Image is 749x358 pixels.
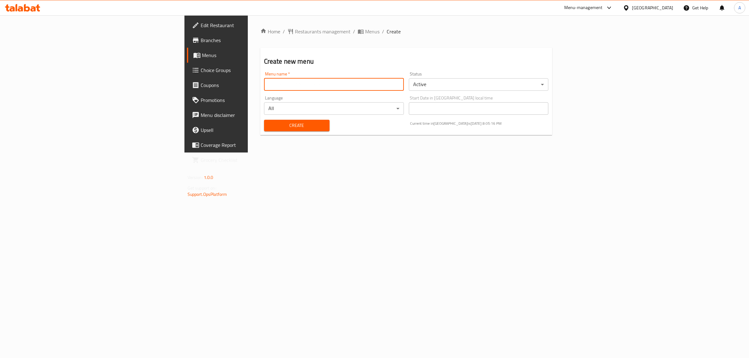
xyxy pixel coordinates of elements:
[201,81,305,89] span: Coupons
[358,28,379,35] a: Menus
[187,93,310,108] a: Promotions
[738,4,741,11] span: A
[188,190,227,198] a: Support.OpsPlatform
[201,141,305,149] span: Coverage Report
[269,122,325,129] span: Create
[187,18,310,33] a: Edit Restaurant
[201,156,305,164] span: Grocery Checklist
[264,102,404,115] div: All
[387,28,401,35] span: Create
[187,138,310,152] a: Coverage Report
[201,96,305,104] span: Promotions
[187,63,310,78] a: Choice Groups
[201,66,305,74] span: Choice Groups
[201,126,305,134] span: Upsell
[187,123,310,138] a: Upsell
[260,28,552,35] nav: breadcrumb
[409,78,549,91] div: Active
[564,4,603,12] div: Menu-management
[264,120,330,131] button: Create
[187,152,310,167] a: Grocery Checklist
[188,173,203,181] span: Version:
[295,28,350,35] span: Restaurants management
[201,22,305,29] span: Edit Restaurant
[382,28,384,35] li: /
[201,36,305,44] span: Branches
[187,108,310,123] a: Menu disclaimer
[201,111,305,119] span: Menu disclaimer
[264,57,549,66] h2: Create new menu
[287,28,350,35] a: Restaurants management
[264,78,404,91] input: Please enter Menu name
[353,28,355,35] li: /
[187,33,310,48] a: Branches
[410,121,549,126] p: Current time in [GEOGRAPHIC_DATA] is [DATE] 8:05:16 PM
[202,51,305,59] span: Menus
[187,48,310,63] a: Menus
[632,4,673,11] div: [GEOGRAPHIC_DATA]
[187,78,310,93] a: Coupons
[365,28,379,35] span: Menus
[204,173,213,181] span: 1.0.0
[188,184,216,192] span: Get support on:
